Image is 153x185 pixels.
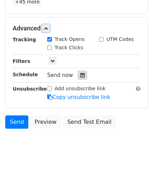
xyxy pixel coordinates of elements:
[13,72,38,77] strong: Schedule
[13,24,140,32] h5: Advanced
[55,44,83,51] label: Track Clicks
[47,72,73,78] span: Send now
[5,115,28,129] a: Send
[63,115,116,129] a: Send Test Email
[106,36,134,43] label: UTM Codes
[55,85,106,92] label: Add unsubscribe link
[13,86,47,92] strong: Unsubscribe
[55,36,85,43] label: Track Opens
[30,115,61,129] a: Preview
[47,94,110,100] a: Copy unsubscribe link
[13,58,30,64] strong: Filters
[118,151,153,185] iframe: Chat Widget
[13,37,36,42] strong: Tracking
